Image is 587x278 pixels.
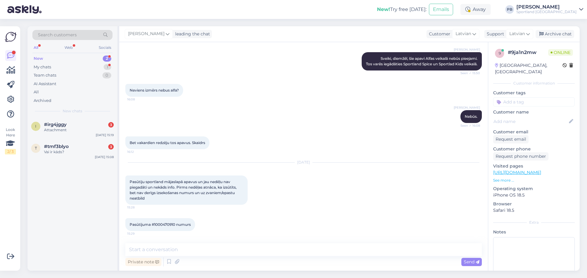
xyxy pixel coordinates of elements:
p: Customer phone [493,146,575,152]
div: Private note [125,258,161,266]
div: [DATE] [125,160,482,165]
div: 2 [103,56,111,62]
div: All [32,44,39,52]
div: [DATE] 15:19 [96,133,114,137]
span: Seen ✓ 16:08 [457,123,480,128]
span: Pasūtījuma #1000470910 numurs [130,222,191,227]
span: [PERSON_NAME] [454,47,480,52]
div: # 9ja1n2mw [508,49,548,56]
p: Operating system [493,186,575,192]
span: [PERSON_NAME] [128,31,164,37]
div: New [34,56,43,62]
input: Add a tag [493,97,575,107]
span: 15:28 [127,205,150,210]
div: Customer [426,31,450,37]
div: PB [505,5,514,14]
span: Online [548,49,573,56]
button: Emails [429,4,453,15]
span: 9 [499,51,501,56]
input: Add name [493,118,568,125]
p: Customer tags [493,90,575,96]
span: Neviens izmērs nebus alfa? [130,88,179,92]
div: [PERSON_NAME] [516,5,577,9]
div: All [34,89,39,95]
span: 16:08 [127,97,150,102]
div: Archive chat [536,30,574,38]
div: Attachment [44,127,114,133]
span: Search customers [38,32,77,38]
img: Askly Logo [5,31,17,43]
span: Send [464,259,479,265]
div: Sportland [GEOGRAPHIC_DATA] [516,9,577,14]
p: Notes [493,229,575,235]
div: Socials [98,44,113,52]
span: #irg4jggy [44,122,67,127]
p: iPhone OS 18.5 [493,192,575,198]
span: Bet vakardien redzēju tos apavus. Skaidrs [130,140,205,145]
a: [URL][DOMAIN_NAME] [493,170,541,175]
div: Request phone number [493,152,548,161]
span: Latvian [456,31,471,37]
div: Request email [493,135,529,143]
span: i [35,124,36,128]
div: Try free [DATE]: [377,6,426,13]
div: Customer information [493,81,575,86]
span: 16:12 [127,150,150,154]
b: New! [377,6,390,12]
div: My chats [34,64,51,70]
span: Pasūtiju sportland mājaslapā apavus un jau nedēļu nav piegadāti un nekāds info. Pirms nedēļas atn... [130,179,238,200]
p: See more ... [493,178,575,183]
p: Safari 18.5 [493,207,575,214]
div: 3 [108,122,114,128]
span: New chats [63,108,82,114]
span: #tmf3blyo [44,144,69,149]
span: 15:29 [127,231,150,236]
div: Archived [34,98,51,104]
div: 0 [102,72,111,78]
div: 3 [108,144,114,150]
div: [GEOGRAPHIC_DATA], [GEOGRAPHIC_DATA] [495,62,563,75]
div: 2 / 3 [5,149,16,154]
div: Support [484,31,504,37]
div: Away [460,4,491,15]
span: Sveiki, diemžēl, šie apavi Alfas veikalā nebūs pieejami. Tos varēs iegādāties Sportland Spice un ... [366,56,478,66]
p: Customer email [493,129,575,135]
span: Latvian [509,31,525,37]
div: AI Assistant [34,81,56,87]
div: [DATE] 15:08 [95,155,114,159]
span: Nebūs. [465,114,478,119]
div: Vai ir kāds? [44,149,114,155]
div: Team chats [34,72,56,78]
span: Seen ✓ 15:50 [457,71,480,75]
div: Extra [493,220,575,225]
a: [PERSON_NAME]Sportland [GEOGRAPHIC_DATA] [516,5,583,14]
p: Customer name [493,109,575,115]
div: 1 [104,64,111,70]
div: Web [63,44,74,52]
p: Browser [493,201,575,207]
p: Visited pages [493,163,575,169]
span: [PERSON_NAME] [454,105,480,110]
div: Look Here [5,127,16,154]
div: leading the chat [173,31,210,37]
span: t [35,146,37,150]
